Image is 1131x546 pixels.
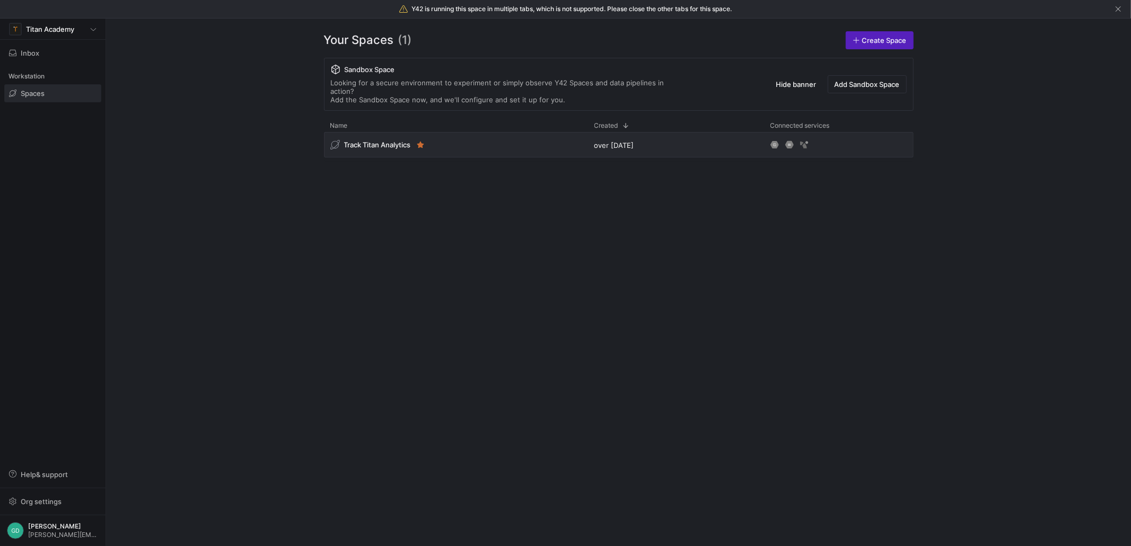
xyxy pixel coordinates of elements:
[4,84,101,102] a: Spaces
[412,5,732,13] span: Y42 is running this space in multiple tabs, which is not supported. Please close the other tabs f...
[594,141,634,149] span: over [DATE]
[7,522,24,539] div: GD
[4,492,101,510] button: Org settings
[776,80,817,89] span: Hide banner
[26,25,74,33] span: Titan Academy
[331,78,686,104] div: Looking for a secure environment to experiment or simply observe Y42 Spaces and data pipelines in...
[770,122,830,129] span: Connected services
[398,31,412,49] span: (1)
[324,31,394,49] span: Your Spaces
[4,519,101,542] button: GD[PERSON_NAME][PERSON_NAME][EMAIL_ADDRESS][DOMAIN_NAME]
[324,132,914,162] div: Press SPACE to select this row.
[4,465,101,483] button: Help& support
[21,49,39,57] span: Inbox
[4,44,101,62] button: Inbox
[21,89,45,98] span: Spaces
[28,523,99,530] span: [PERSON_NAME]
[344,140,411,149] span: Track Titan Analytics
[10,24,21,34] img: https://storage.googleapis.com/y42-prod-data-exchange/images/M4PIZmlr0LOyhR8acEy9Mp195vnbki1rrADR...
[4,68,101,84] div: Workstation
[828,75,907,93] button: Add Sandbox Space
[330,122,348,129] span: Name
[769,75,823,93] button: Hide banner
[862,36,907,45] span: Create Space
[846,31,914,49] a: Create Space
[835,80,900,89] span: Add Sandbox Space
[4,498,101,507] a: Org settings
[21,470,68,479] span: Help & support
[21,497,62,506] span: Org settings
[594,122,618,129] span: Created
[28,531,99,539] span: [PERSON_NAME][EMAIL_ADDRESS][DOMAIN_NAME]
[345,65,395,74] span: Sandbox Space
